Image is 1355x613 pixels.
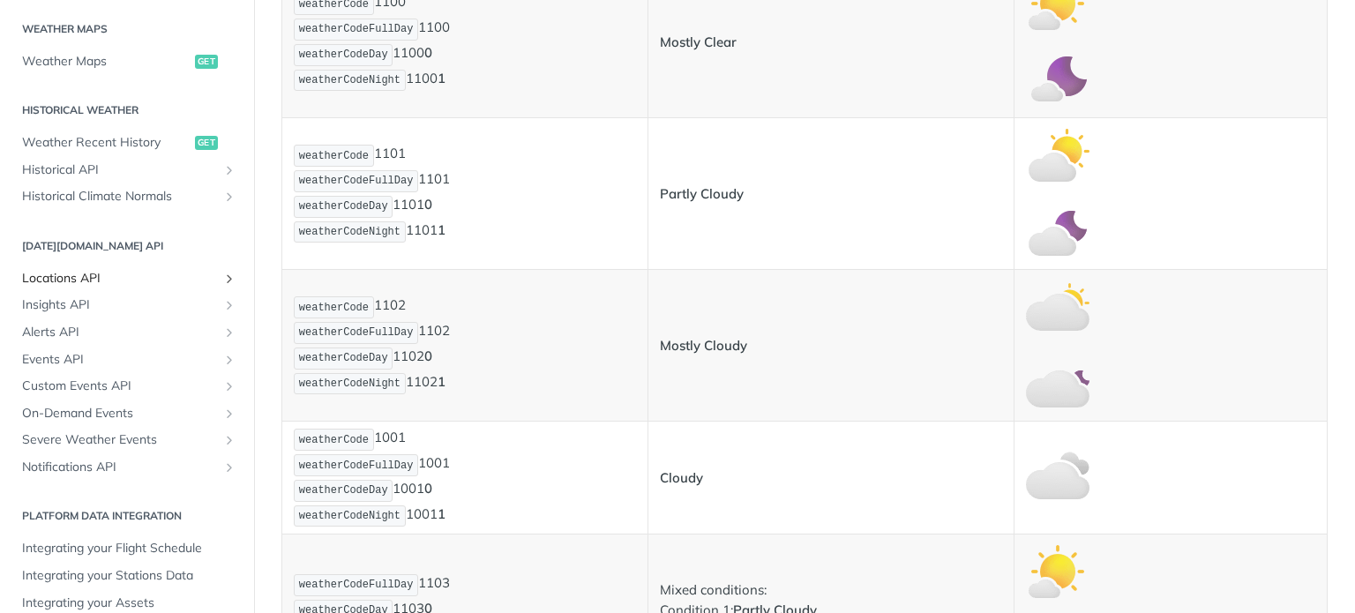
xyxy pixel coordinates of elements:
[222,325,236,340] button: Show subpages for Alerts API
[22,378,218,395] span: Custom Events API
[13,49,241,75] a: Weather Mapsget
[660,337,747,354] strong: Mostly Cloudy
[299,434,369,446] span: weatherCode
[1026,297,1089,314] span: Expand image
[299,510,401,522] span: weatherCodeNight
[222,460,236,475] button: Show subpages for Notifications API
[1026,49,1089,112] img: mostly_clear_night
[222,298,236,312] button: Show subpages for Insights API
[222,407,236,421] button: Show subpages for On-Demand Events
[299,484,388,497] span: weatherCodeDay
[195,136,218,150] span: get
[22,134,191,152] span: Weather Recent History
[195,55,218,69] span: get
[299,352,388,364] span: weatherCodeDay
[438,221,445,238] strong: 1
[438,505,445,522] strong: 1
[22,53,191,71] span: Weather Maps
[1026,352,1089,415] img: mostly_cloudy_night
[1026,123,1089,187] img: partly_cloudy_day
[299,74,401,86] span: weatherCodeNight
[294,143,636,244] p: 1101 1101 1101 1101
[222,433,236,447] button: Show subpages for Severe Weather Events
[222,353,236,367] button: Show subpages for Events API
[299,378,401,390] span: weatherCodeNight
[22,351,218,369] span: Events API
[1026,468,1089,485] span: Expand image
[299,49,388,61] span: weatherCodeDay
[294,295,636,396] p: 1102 1102 1102 1102
[22,270,218,288] span: Locations API
[1026,275,1089,339] img: mostly_cloudy_day
[660,469,703,486] strong: Cloudy
[13,373,241,400] a: Custom Events APIShow subpages for Custom Events API
[22,594,236,612] span: Integrating your Assets
[438,373,445,390] strong: 1
[222,190,236,204] button: Show subpages for Historical Climate Normals
[299,579,414,591] span: weatherCodeFullDay
[222,163,236,177] button: Show subpages for Historical API
[299,226,401,238] span: weatherCodeNight
[22,540,236,557] span: Integrating your Flight Schedule
[13,265,241,292] a: Locations APIShow subpages for Locations API
[299,460,414,472] span: weatherCodeFullDay
[22,324,218,341] span: Alerts API
[660,34,737,50] strong: Mostly Clear
[22,431,218,449] span: Severe Weather Events
[22,188,218,206] span: Historical Climate Normals
[424,480,432,497] strong: 0
[1026,222,1089,239] span: Expand image
[13,21,241,37] h2: Weather Maps
[1026,374,1089,391] span: Expand image
[13,427,241,453] a: Severe Weather EventsShow subpages for Severe Weather Events
[22,161,218,179] span: Historical API
[13,508,241,524] h2: Platform DATA integration
[13,183,241,210] a: Historical Climate NormalsShow subpages for Historical Climate Normals
[13,292,241,318] a: Insights APIShow subpages for Insights API
[299,23,414,35] span: weatherCodeFullDay
[1026,71,1089,87] span: Expand image
[13,454,241,481] a: Notifications APIShow subpages for Notifications API
[299,150,369,162] span: weatherCode
[1026,446,1089,510] img: cloudy
[424,44,432,61] strong: 0
[13,238,241,254] h2: [DATE][DOMAIN_NAME] API
[13,102,241,118] h2: Historical Weather
[22,296,218,314] span: Insights API
[222,272,236,286] button: Show subpages for Locations API
[22,567,236,585] span: Integrating your Stations Data
[13,535,241,562] a: Integrating your Flight Schedule
[222,379,236,393] button: Show subpages for Custom Events API
[299,326,414,339] span: weatherCodeFullDay
[22,459,218,476] span: Notifications API
[1026,146,1089,162] span: Expand image
[299,200,388,213] span: weatherCodeDay
[13,347,241,373] a: Events APIShow subpages for Events API
[660,185,744,202] strong: Partly Cloudy
[1026,562,1089,579] span: Expand image
[299,302,369,314] span: weatherCode
[1026,540,1089,603] img: mostly_clear_day
[13,130,241,156] a: Weather Recent Historyget
[294,427,636,528] p: 1001 1001 1001 1001
[1026,200,1089,264] img: partly_cloudy_night
[299,175,414,187] span: weatherCodeFullDay
[22,405,218,422] span: On-Demand Events
[13,563,241,589] a: Integrating your Stations Data
[424,348,432,364] strong: 0
[13,157,241,183] a: Historical APIShow subpages for Historical API
[13,400,241,427] a: On-Demand EventsShow subpages for On-Demand Events
[438,70,445,86] strong: 1
[13,319,241,346] a: Alerts APIShow subpages for Alerts API
[424,196,432,213] strong: 0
